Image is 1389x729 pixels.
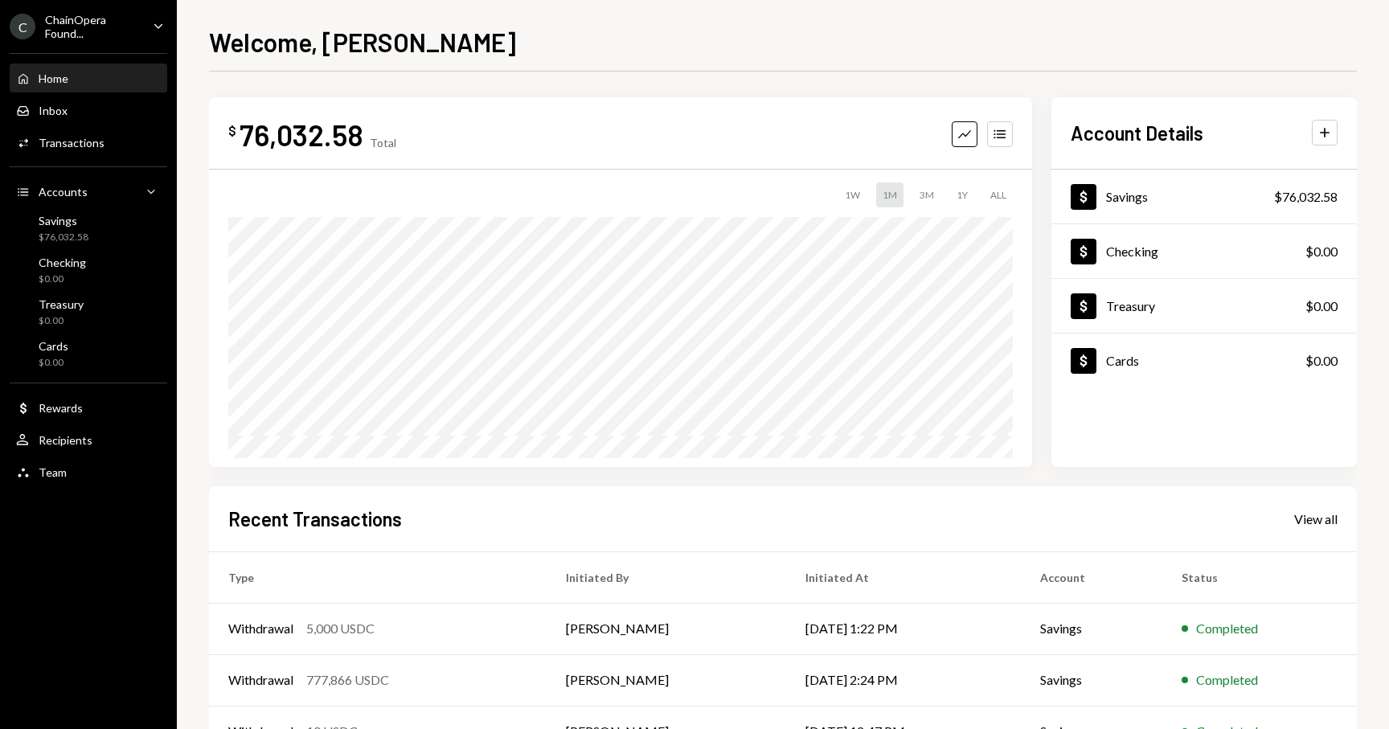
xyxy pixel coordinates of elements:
a: Team [10,457,167,486]
a: Inbox [10,96,167,125]
th: Status [1162,551,1357,603]
div: Completed [1196,670,1258,690]
th: Initiated At [786,551,1020,603]
div: 3M [913,182,940,207]
a: View all [1294,510,1338,527]
div: Withdrawal [228,619,293,638]
td: [DATE] 2:24 PM [786,654,1020,706]
div: Team [39,465,67,479]
div: Checking [1106,244,1158,259]
h2: Account Details [1071,120,1203,146]
div: View all [1294,511,1338,527]
div: Savings [39,214,88,227]
div: Withdrawal [228,670,293,690]
a: Rewards [10,393,167,422]
div: $76,032.58 [39,231,88,244]
div: Home [39,72,68,85]
a: Savings$76,032.58 [10,209,167,248]
div: 777,866 USDC [306,670,389,690]
a: Treasury$0.00 [10,293,167,331]
a: Accounts [10,177,167,206]
div: Completed [1196,619,1258,638]
a: Cards$0.00 [10,334,167,373]
div: Inbox [39,104,68,117]
a: Cards$0.00 [1051,334,1357,387]
div: $0.00 [1305,351,1338,371]
div: Rewards [39,401,83,415]
div: $0.00 [1305,297,1338,316]
div: Total [370,136,396,149]
div: 5,000 USDC [306,619,375,638]
div: ALL [984,182,1013,207]
a: Treasury$0.00 [1051,279,1357,333]
div: $0.00 [1305,242,1338,261]
div: Recipients [39,433,92,447]
div: Savings [1106,189,1148,204]
div: Cards [1106,353,1139,368]
div: $76,032.58 [1274,187,1338,207]
div: ChainOpera Found... [45,13,140,40]
a: Transactions [10,128,167,157]
div: $0.00 [39,272,86,286]
div: Accounts [39,185,88,199]
div: 1W [838,182,867,207]
div: $ [228,123,236,139]
td: Savings [1021,654,1162,706]
td: [PERSON_NAME] [547,603,786,654]
div: Treasury [1106,298,1155,313]
a: Recipients [10,425,167,454]
div: C [10,14,35,39]
th: Initiated By [547,551,786,603]
div: 1Y [950,182,974,207]
a: Savings$76,032.58 [1051,170,1357,223]
div: Treasury [39,297,84,311]
th: Account [1021,551,1162,603]
div: $0.00 [39,356,68,370]
th: Type [209,551,547,603]
div: Cards [39,339,68,353]
div: 76,032.58 [240,117,363,153]
td: [DATE] 1:22 PM [786,603,1020,654]
div: Transactions [39,136,104,149]
a: Home [10,63,167,92]
td: Savings [1021,603,1162,654]
a: Checking$0.00 [10,251,167,289]
a: Checking$0.00 [1051,224,1357,278]
h2: Recent Transactions [228,506,402,532]
div: $0.00 [39,314,84,328]
div: 1M [876,182,903,207]
div: Checking [39,256,86,269]
td: [PERSON_NAME] [547,654,786,706]
h1: Welcome, [PERSON_NAME] [209,26,516,58]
